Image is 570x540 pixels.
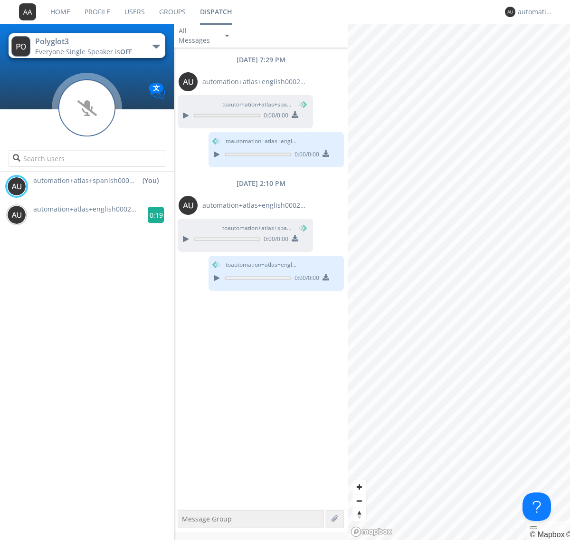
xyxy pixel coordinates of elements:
img: 373638.png [11,36,30,57]
a: Mapbox [530,530,564,539]
span: automation+atlas+english0002+org2 [33,204,149,213]
span: automation+atlas+english0002+org2 [202,201,307,210]
img: 373638.png [179,72,198,91]
img: download media button [323,274,329,280]
img: 373638.png [19,3,36,20]
button: Polyglot3Everyone·Single Speaker isOFF [9,33,165,58]
button: Zoom in [352,480,366,494]
span: to automation+atlas+english0002+org2 [226,137,297,145]
div: Polyglot3 [35,36,142,47]
button: Zoom out [352,494,366,508]
div: automation+atlas+spanish0002+org2 [518,7,553,17]
span: to automation+atlas+spanish0002+org2 [222,100,294,109]
div: Everyone · [35,47,142,57]
img: caret-down-sm.svg [225,35,229,37]
span: to automation+atlas+english0002+org2 [226,260,297,269]
div: (You) [142,176,159,185]
span: 0:00 / 0:00 [260,235,288,245]
img: 373638.png [179,196,198,215]
img: 373638.png [7,177,26,196]
a: Mapbox logo [351,526,392,537]
span: 0:00 / 0:00 [291,274,319,284]
div: [DATE] 2:10 PM [174,179,348,188]
button: Reset bearing to north [352,508,366,521]
img: download media button [292,235,298,241]
span: Single Speaker is [66,47,132,56]
iframe: Toggle Customer Support [522,492,551,521]
button: Toggle attribution [530,526,537,529]
img: 373638.png [505,7,515,17]
div: All Messages [179,26,217,45]
span: automation+atlas+spanish0002+org2 [33,176,138,185]
img: 373638.png [7,205,26,224]
span: to automation+atlas+spanish0002+org2 [222,224,294,232]
img: download media button [292,111,298,118]
span: OFF [120,47,132,56]
div: [DATE] 7:29 PM [174,55,348,65]
img: Translation enabled [149,83,165,99]
span: 0:00 / 0:00 [291,150,319,161]
span: automation+atlas+english0002+org2 [202,77,307,87]
img: download media button [323,150,329,157]
input: Search users [9,150,165,167]
span: 0:00 / 0:00 [260,111,288,122]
